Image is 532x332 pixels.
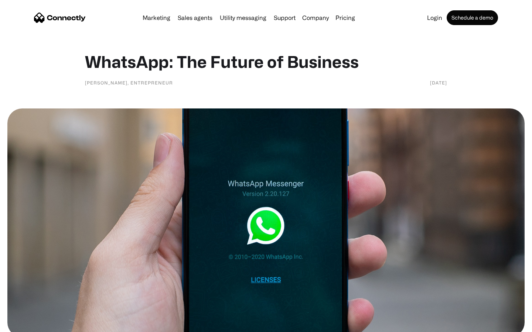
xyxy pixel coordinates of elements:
div: Company [300,13,331,23]
ul: Language list [15,319,44,329]
div: [PERSON_NAME], Entrepreneur [85,79,173,86]
a: Marketing [140,15,173,21]
a: Utility messaging [217,15,269,21]
a: home [34,12,86,23]
aside: Language selected: English [7,319,44,329]
a: Schedule a demo [447,10,498,25]
a: Login [424,15,445,21]
a: Pricing [332,15,358,21]
div: [DATE] [430,79,447,86]
a: Support [271,15,299,21]
h1: WhatsApp: The Future of Business [85,52,447,72]
div: Company [302,13,329,23]
a: Sales agents [175,15,215,21]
